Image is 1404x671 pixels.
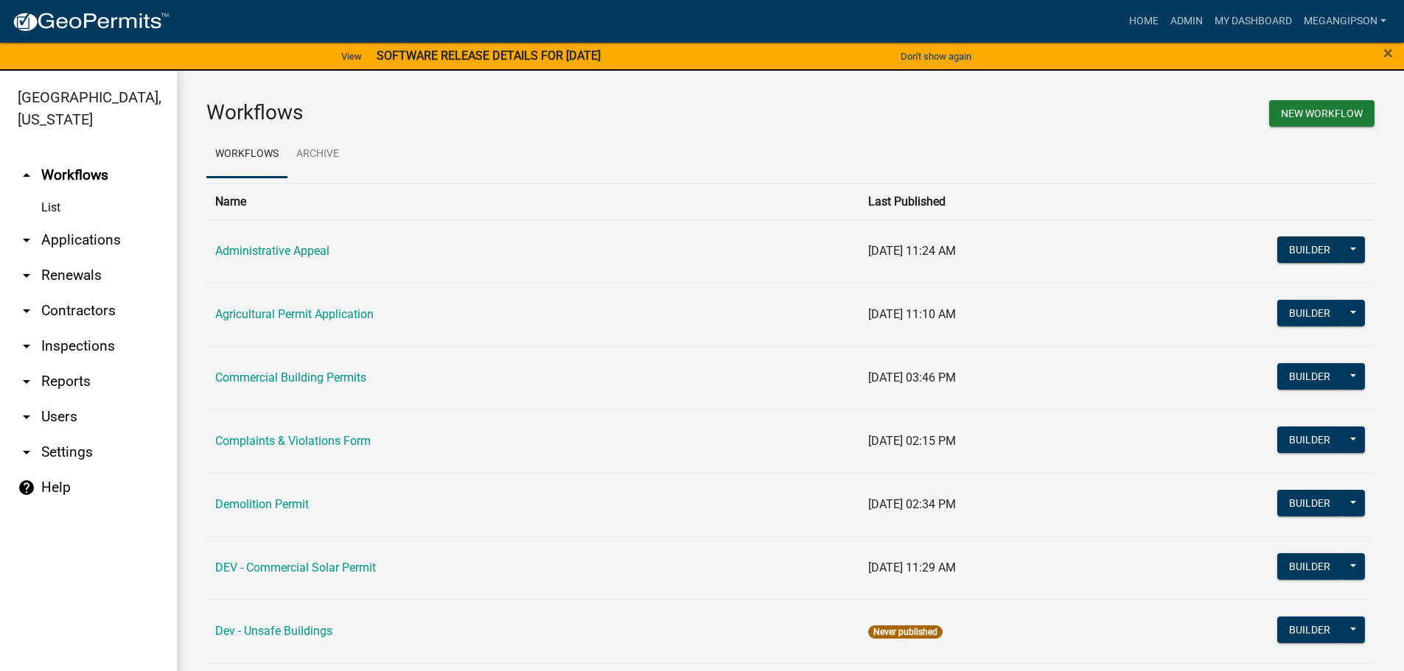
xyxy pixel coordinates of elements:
button: Builder [1277,363,1342,390]
a: Dev - Unsafe Buildings [215,624,332,638]
a: Archive [287,131,348,178]
a: My Dashboard [1209,7,1298,35]
a: View [335,44,368,68]
th: Name [206,183,859,219]
a: Workflows [206,131,287,178]
i: arrow_drop_down [18,267,35,284]
span: [DATE] 11:29 AM [868,561,956,575]
th: Last Published [859,183,1115,219]
button: New Workflow [1269,100,1375,127]
button: Builder [1277,300,1342,326]
button: Don't show again [895,44,977,68]
a: Administrative Appeal [215,244,329,258]
a: Agricultural Permit Application [215,307,374,321]
i: arrow_drop_down [18,302,35,320]
span: × [1383,43,1393,63]
span: [DATE] 02:15 PM [868,434,956,448]
span: [DATE] 02:34 PM [868,497,956,511]
button: Builder [1277,490,1342,516]
h3: Workflows [206,100,780,125]
a: Complaints & Violations Form [215,434,371,448]
span: Never published [868,625,943,639]
button: Builder [1277,236,1342,263]
i: arrow_drop_down [18,373,35,390]
button: Close [1383,44,1393,62]
span: [DATE] 03:46 PM [868,370,956,384]
a: Commercial Building Permits [215,370,366,384]
i: arrow_drop_down [18,443,35,461]
i: arrow_drop_down [18,337,35,355]
strong: SOFTWARE RELEASE DETAILS FOR [DATE] [377,49,601,63]
a: Home [1123,7,1164,35]
span: [DATE] 11:24 AM [868,244,956,258]
button: Builder [1277,616,1342,643]
i: help [18,479,35,496]
a: Demolition Permit [215,497,309,511]
a: megangipson [1298,7,1392,35]
i: arrow_drop_up [18,166,35,184]
i: arrow_drop_down [18,408,35,426]
i: arrow_drop_down [18,231,35,249]
button: Builder [1277,426,1342,453]
a: Admin [1164,7,1209,35]
span: [DATE] 11:10 AM [868,307,956,321]
button: Builder [1277,553,1342,580]
a: DEV - Commercial Solar Permit [215,561,376,575]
